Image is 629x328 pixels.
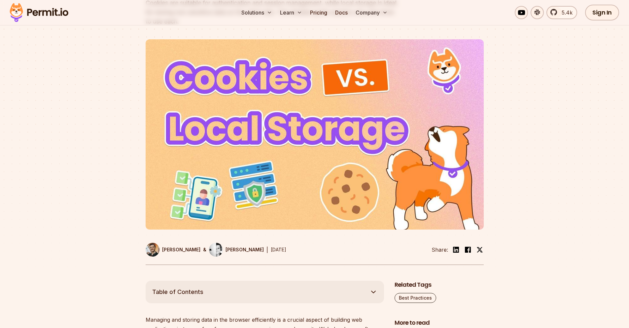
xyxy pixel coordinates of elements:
[146,243,200,257] a: [PERSON_NAME]
[7,1,71,24] img: Permit logo
[209,243,223,257] img: Filip Grebowski
[203,246,206,253] p: &
[162,246,200,253] p: [PERSON_NAME]
[452,246,460,254] img: linkedin
[266,246,268,254] div: |
[146,39,484,230] img: Cookies vs. Local Storage: What’s the Difference? When and Where to Use Each?
[277,6,305,19] button: Learn
[476,246,483,253] img: twitter
[395,281,484,289] h2: Related Tags
[226,246,264,253] p: [PERSON_NAME]
[353,6,390,19] button: Company
[239,6,275,19] button: Solutions
[307,6,330,19] a: Pricing
[546,6,577,19] a: 5.4k
[464,246,472,254] img: facebook
[146,281,384,303] button: Table of Contents
[395,319,484,327] h2: More to read
[585,5,619,20] a: Sign In
[432,246,448,254] li: Share:
[395,293,436,303] a: Best Practices
[146,243,159,257] img: Daniel Bass
[558,9,573,17] span: 5.4k
[332,6,350,19] a: Docs
[209,243,264,257] a: [PERSON_NAME]
[152,287,203,297] span: Table of Contents
[271,247,286,252] time: [DATE]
